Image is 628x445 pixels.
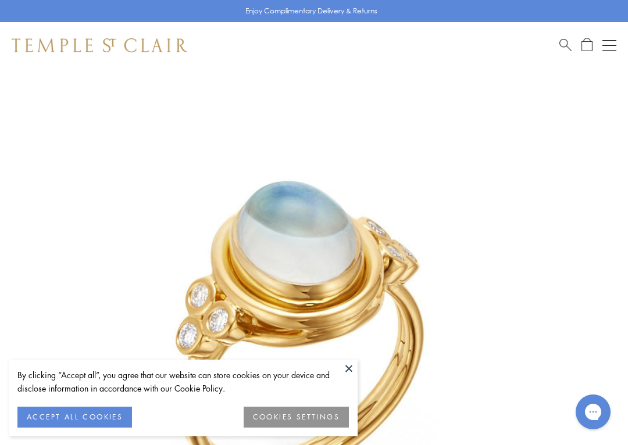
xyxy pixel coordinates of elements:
button: ACCEPT ALL COOKIES [17,407,132,428]
a: Search [559,38,572,52]
img: Temple St. Clair [12,38,187,52]
button: Open navigation [602,38,616,52]
div: By clicking “Accept all”, you agree that our website can store cookies on your device and disclos... [17,368,349,395]
a: Open Shopping Bag [581,38,593,52]
p: Enjoy Complimentary Delivery & Returns [245,5,377,17]
button: COOKIES SETTINGS [244,407,349,428]
iframe: Gorgias live chat messenger [570,390,616,433]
